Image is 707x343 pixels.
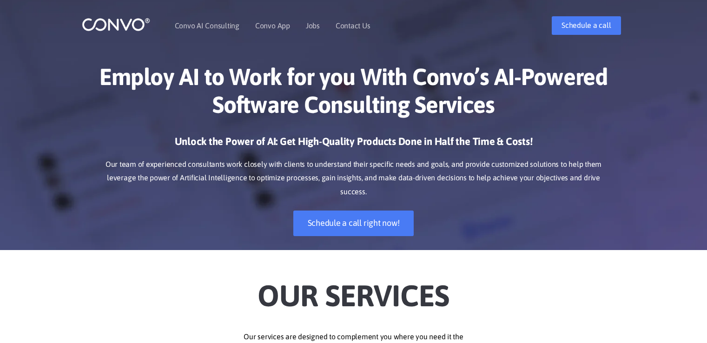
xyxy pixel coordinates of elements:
[96,264,612,316] h2: Our Services
[552,16,621,35] a: Schedule a call
[293,211,414,236] a: Schedule a call right now!
[96,158,612,199] p: Our team of experienced consultants work closely with clients to understand their specific needs ...
[336,22,370,29] a: Contact Us
[255,22,290,29] a: Convo App
[306,22,320,29] a: Jobs
[96,63,612,125] h1: Employ AI to Work for you With Convo’s AI-Powered Software Consulting Services
[175,22,239,29] a: Convo AI Consulting
[96,135,612,155] h3: Unlock the Power of AI: Get High-Quality Products Done in Half the Time & Costs!
[82,17,150,32] img: logo_1.png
